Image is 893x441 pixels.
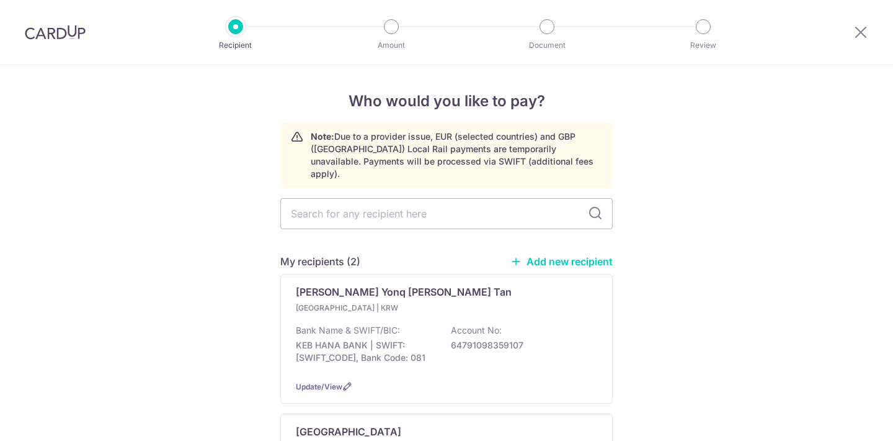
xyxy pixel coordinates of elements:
p: Review [657,39,749,52]
p: Bank Name & SWIFT/BIC: [296,324,400,337]
a: Update/View [296,382,342,391]
p: [GEOGRAPHIC_DATA] [296,424,401,439]
p: Account No: [451,324,502,337]
input: Search for any recipient here [280,198,613,229]
p: Document [501,39,593,52]
p: Due to a provider issue, EUR (selected countries) and GBP ([GEOGRAPHIC_DATA]) Local Rail payments... [311,130,602,180]
img: CardUp [25,25,86,40]
p: KEB HANA BANK | SWIFT: [SWIFT_CODE], Bank Code: 081 [296,339,435,364]
a: Add new recipient [510,255,613,268]
p: [PERSON_NAME] Yonq [PERSON_NAME] Tan [296,284,512,299]
p: Amount [345,39,437,52]
strong: Note: [311,131,334,142]
h5: My recipients (2) [280,254,360,269]
p: [GEOGRAPHIC_DATA] | KRW [296,302,442,314]
p: Recipient [190,39,282,52]
p: 64791098359107 [451,339,590,352]
h4: Who would you like to pay? [280,90,613,112]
